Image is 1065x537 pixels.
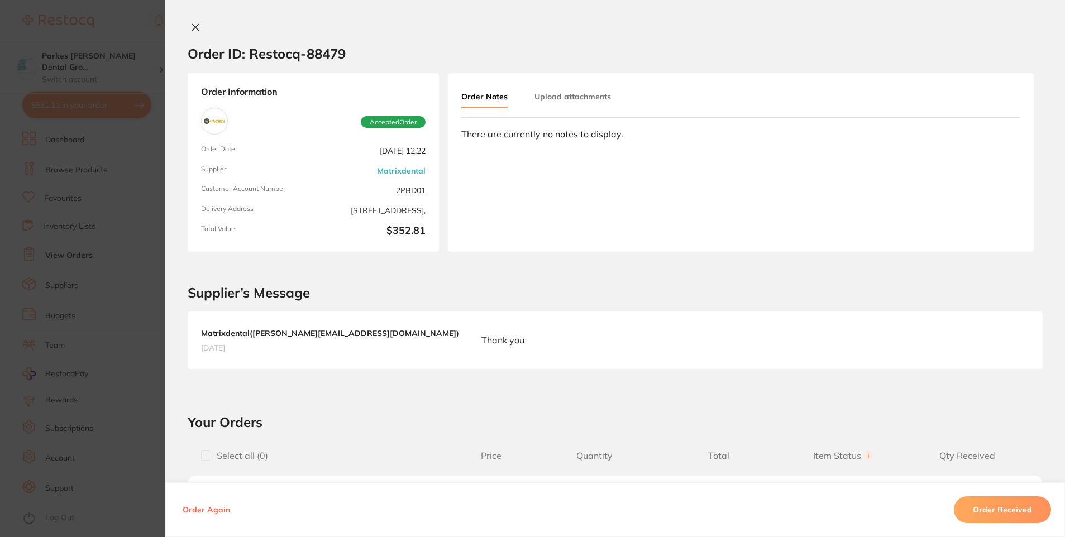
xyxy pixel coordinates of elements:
[481,334,524,346] p: Thank you
[905,450,1029,461] span: Qty Received
[361,116,426,128] span: Accepted Order
[318,185,426,196] span: 2PBD01
[461,129,1020,139] div: There are currently no notes to display.
[954,496,1051,523] button: Order Received
[179,505,233,515] button: Order Again
[211,450,268,461] span: Select all ( 0 )
[318,205,426,216] span: [STREET_ADDRESS],
[450,450,532,461] span: Price
[534,87,611,107] button: Upload attachments
[532,450,656,461] span: Quantity
[201,185,309,196] span: Customer Account Number
[318,145,426,156] span: [DATE] 12:22
[657,450,781,461] span: Total
[201,225,309,238] span: Total Value
[781,450,905,461] span: Item Status
[201,328,459,338] b: Matrixdental ( [PERSON_NAME][EMAIL_ADDRESS][DOMAIN_NAME] )
[204,111,225,132] img: Matrixdental
[188,45,346,62] h2: Order ID: Restocq- 88479
[201,343,459,353] span: [DATE]
[201,145,309,156] span: Order Date
[188,414,1043,430] h2: Your Orders
[461,87,508,108] button: Order Notes
[201,87,426,99] strong: Order Information
[188,285,1043,301] h2: Supplier’s Message
[377,166,426,175] a: Matrixdental
[201,165,309,176] span: Supplier
[201,205,309,216] span: Delivery Address
[318,225,426,238] b: $352.81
